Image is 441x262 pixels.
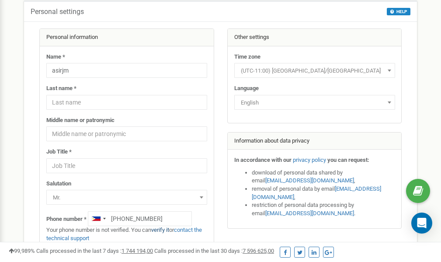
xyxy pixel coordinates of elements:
[88,212,108,226] div: Telephone country code
[9,248,35,254] span: 99,989%
[234,157,292,163] strong: In accordance with our
[46,148,72,156] label: Job Title *
[237,97,392,109] span: English
[46,95,207,110] input: Last name
[46,215,87,224] label: Phone number *
[252,169,395,185] li: download of personal data shared by email ,
[265,210,354,217] a: [EMAIL_ADDRESS][DOMAIN_NAME]
[387,8,410,15] button: HELP
[252,185,381,200] a: [EMAIL_ADDRESS][DOMAIN_NAME]
[46,126,207,141] input: Middle name or patronymic
[31,8,84,16] h5: Personal settings
[293,157,326,163] a: privacy policy
[46,63,207,78] input: Name
[46,158,207,173] input: Job Title
[265,177,354,184] a: [EMAIL_ADDRESS][DOMAIN_NAME]
[243,248,274,254] u: 7 596 625,00
[122,248,153,254] u: 1 744 194,00
[49,192,204,204] span: Mr.
[88,211,192,226] input: +1-800-555-55-55
[36,248,153,254] span: Calls processed in the last 7 days :
[46,53,65,61] label: Name *
[228,133,402,150] div: Information about data privacy
[252,201,395,217] li: restriction of personal data processing by email .
[46,116,115,125] label: Middle name or patronymic
[46,190,207,205] span: Mr.
[234,95,395,110] span: English
[411,213,432,234] div: Open Intercom Messenger
[237,65,392,77] span: (UTC-11:00) Pacific/Midway
[234,53,260,61] label: Time zone
[46,226,207,242] p: Your phone number is not verified. You can or
[154,248,274,254] span: Calls processed in the last 30 days :
[234,84,259,93] label: Language
[46,227,202,241] a: contact the technical support
[46,84,76,93] label: Last name *
[40,29,214,46] div: Personal information
[46,180,71,188] label: Salutation
[234,63,395,78] span: (UTC-11:00) Pacific/Midway
[327,157,369,163] strong: you can request:
[228,29,402,46] div: Other settings
[252,185,395,201] li: removal of personal data by email ,
[151,227,169,233] a: verify it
